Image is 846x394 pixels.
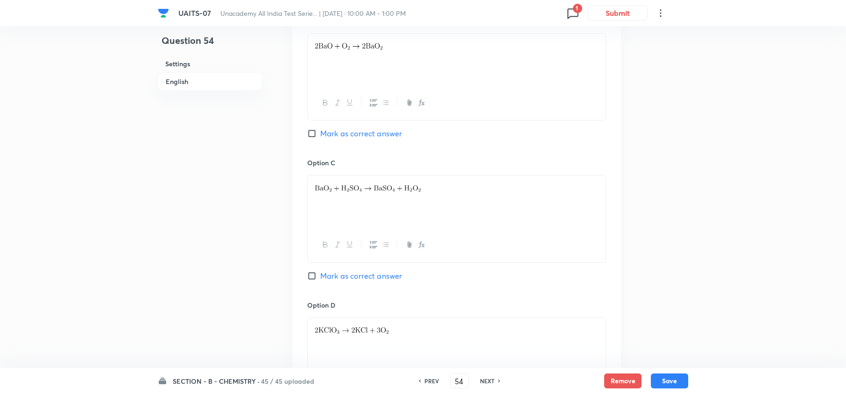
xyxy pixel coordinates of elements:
[320,270,402,281] span: Mark as correct answer
[604,373,642,388] button: Remove
[480,377,494,385] h6: NEXT
[158,55,262,72] h6: Settings
[651,373,688,388] button: Save
[158,7,171,19] a: Company Logo
[315,43,382,49] img: 2 \mathrm{BaO}+\mathrm{O}_2 \rightarrow 2 \mathrm{BaO}_2
[158,72,262,91] h6: English
[588,6,648,21] button: Submit
[307,300,606,310] h6: Option D
[424,377,439,385] h6: PREV
[158,34,262,55] h4: Question 54
[307,158,606,168] h6: Option C
[315,327,388,334] img: 2 \mathrm{KClO}_3 \rightarrow 2 \mathrm{KCl}+3 \mathrm{O}_2
[178,8,211,18] span: UAITS-07
[173,376,260,386] h6: SECTION - B - CHEMISTRY ·
[315,185,421,192] img: \mathrm{BaO}_2+\mathrm{H}_2 \mathrm{SO}_4 \rightarrow \mathrm{BaSO}_4+\mathrm{H}_2 \mathrm{O}_2
[261,376,314,386] h6: 45 / 45 uploaded
[220,9,406,18] span: Unacademy All India Test Serie... | [DATE] · 10:00 AM - 1:00 PM
[158,7,169,19] img: Company Logo
[573,4,582,13] span: 1
[320,128,402,139] span: Mark as correct answer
